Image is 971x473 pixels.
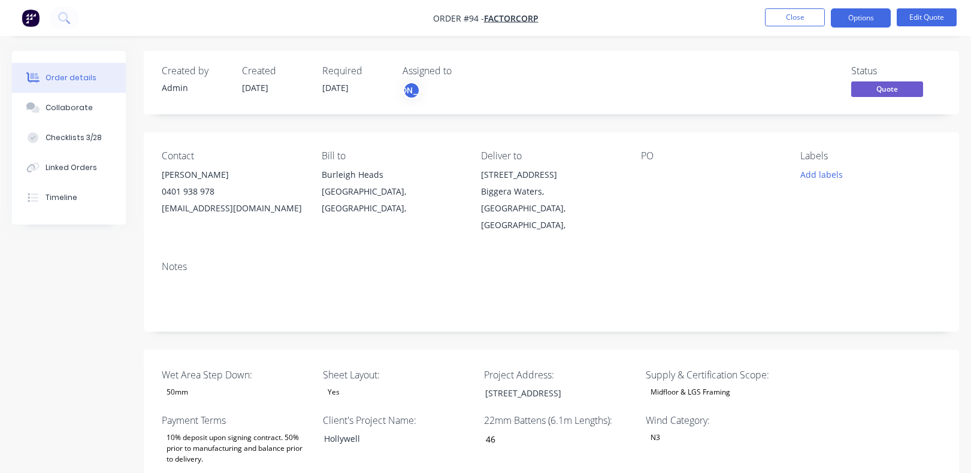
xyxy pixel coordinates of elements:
[322,166,462,183] div: Burleigh Heads
[322,150,462,162] div: Bill to
[162,65,228,77] div: Created by
[481,166,622,234] div: [STREET_ADDRESS]Biggera Waters, [GEOGRAPHIC_DATA], [GEOGRAPHIC_DATA],
[481,166,622,183] div: [STREET_ADDRESS]
[646,413,795,427] label: Wind Category:
[323,413,473,427] label: Client's Project Name:
[322,82,349,93] span: [DATE]
[323,384,344,400] div: Yes
[851,81,923,96] span: Quote
[162,261,941,272] div: Notes
[162,430,311,467] div: 10% deposit upon signing contract. 50% prior to manufacturing and balance prior to delivery.
[12,123,126,153] button: Checklists 3/28
[476,430,634,448] input: Enter number...
[12,63,126,93] button: Order details
[484,413,634,427] label: 22mm Battens (6.1m Lengths):
[800,150,941,162] div: Labels
[484,368,634,382] label: Project Address:
[481,150,622,162] div: Deliver to
[162,150,303,162] div: Contact
[46,192,77,203] div: Timeline
[12,153,126,183] button: Linked Orders
[162,166,303,183] div: [PERSON_NAME]
[242,65,308,77] div: Created
[403,65,522,77] div: Assigned to
[322,166,462,217] div: Burleigh Heads[GEOGRAPHIC_DATA], [GEOGRAPHIC_DATA],
[484,13,539,24] a: Factorcorp
[765,8,825,26] button: Close
[242,82,268,93] span: [DATE]
[46,132,102,143] div: Checklists 3/28
[162,368,311,382] label: Wet Area Step Down:
[46,102,93,113] div: Collaborate
[851,65,941,77] div: Status
[433,13,484,24] span: Order #94 -
[12,183,126,213] button: Timeline
[476,384,625,402] div: [STREET_ADDRESS]
[646,430,665,445] div: N3
[162,200,303,217] div: [EMAIL_ADDRESS][DOMAIN_NAME]
[403,81,421,99] button: [PERSON_NAME]
[794,166,849,183] button: Add labels
[162,384,193,400] div: 50mm
[641,150,782,162] div: PO
[646,384,735,400] div: Midfloor & LGS Framing
[646,368,795,382] label: Supply & Certification Scope:
[323,368,473,382] label: Sheet Layout:
[322,183,462,217] div: [GEOGRAPHIC_DATA], [GEOGRAPHIC_DATA],
[162,413,311,427] label: Payment Terms
[12,93,126,123] button: Collaborate
[897,8,957,26] button: Edit Quote
[162,81,228,94] div: Admin
[831,8,891,28] button: Options
[162,183,303,200] div: 0401 938 978
[314,430,464,447] div: Hollywell
[162,166,303,217] div: [PERSON_NAME]0401 938 978[EMAIL_ADDRESS][DOMAIN_NAME]
[322,65,388,77] div: Required
[46,72,96,83] div: Order details
[22,9,40,27] img: Factory
[46,162,97,173] div: Linked Orders
[481,183,622,234] div: Biggera Waters, [GEOGRAPHIC_DATA], [GEOGRAPHIC_DATA],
